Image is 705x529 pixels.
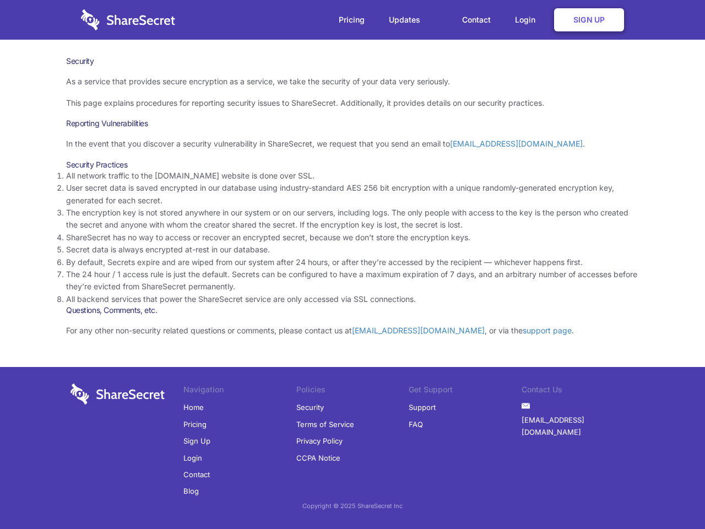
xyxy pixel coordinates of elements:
[183,399,204,415] a: Home
[450,139,583,148] a: [EMAIL_ADDRESS][DOMAIN_NAME]
[66,182,639,207] li: User secret data is saved encrypted in our database using industry-standard AES 256 bit encryptio...
[183,384,296,399] li: Navigation
[66,256,639,268] li: By default, Secrets expire and are wiped from our system after 24 hours, or after they’re accesse...
[66,231,639,244] li: ShareSecret has no way to access or recover an encrypted secret, because we don’t store the encry...
[296,384,409,399] li: Policies
[66,118,639,128] h3: Reporting Vulnerabilities
[66,97,639,109] p: This page explains procedures for reporting security issues to ShareSecret. Additionally, it prov...
[66,325,639,337] p: For any other non-security related questions or comments, please contact us at , or via the .
[183,433,210,449] a: Sign Up
[296,433,343,449] a: Privacy Policy
[409,399,436,415] a: Support
[296,416,354,433] a: Terms of Service
[554,8,624,31] a: Sign Up
[352,326,485,335] a: [EMAIL_ADDRESS][DOMAIN_NAME]
[523,326,572,335] a: support page
[70,384,165,404] img: logo-wordmark-white-trans-d4663122ce5f474addd5e946df7df03e33cb6a1c49d2221995e7729f52c070b2.svg
[451,3,502,37] a: Contact
[328,3,376,37] a: Pricing
[522,384,634,399] li: Contact Us
[296,399,324,415] a: Security
[183,416,207,433] a: Pricing
[504,3,552,37] a: Login
[183,450,202,466] a: Login
[66,293,639,305] li: All backend services that power the ShareSecret service are only accessed via SSL connections.
[296,450,340,466] a: CCPA Notice
[66,160,639,170] h3: Security Practices
[66,75,639,88] p: As a service that provides secure encryption as a service, we take the security of your data very...
[66,305,639,315] h3: Questions, Comments, etc.
[81,9,175,30] img: logo-wordmark-white-trans-d4663122ce5f474addd5e946df7df03e33cb6a1c49d2221995e7729f52c070b2.svg
[522,412,634,441] a: [EMAIL_ADDRESS][DOMAIN_NAME]
[183,483,199,499] a: Blog
[409,384,522,399] li: Get Support
[183,466,210,483] a: Contact
[66,207,639,231] li: The encryption key is not stored anywhere in our system or on our servers, including logs. The on...
[66,56,639,66] h1: Security
[66,244,639,256] li: Secret data is always encrypted at-rest in our database.
[66,268,639,293] li: The 24 hour / 1 access rule is just the default. Secrets can be configured to have a maximum expi...
[66,138,639,150] p: In the event that you discover a security vulnerability in ShareSecret, we request that you send ...
[66,170,639,182] li: All network traffic to the [DOMAIN_NAME] website is done over SSL.
[409,416,423,433] a: FAQ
